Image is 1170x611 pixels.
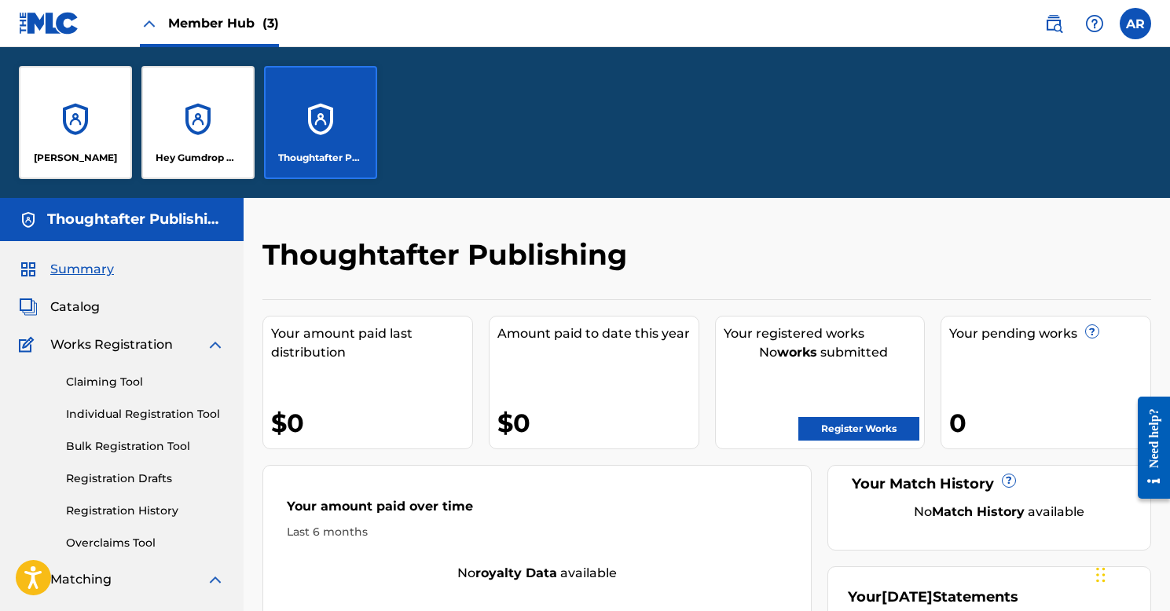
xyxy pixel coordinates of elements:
[271,324,472,362] div: Your amount paid last distribution
[848,474,1131,495] div: Your Match History
[206,335,225,354] img: expand
[50,570,112,589] span: Matching
[882,588,933,606] span: [DATE]
[66,406,225,423] a: Individual Registration Tool
[141,66,255,179] a: AccountsHey Gumdrop Music
[19,12,79,35] img: MLC Logo
[262,16,279,31] span: (3)
[47,210,225,229] h5: Thoughtafter Publishing
[497,405,699,441] div: $0
[66,374,225,390] a: Claiming Tool
[19,260,38,279] img: Summary
[475,565,557,580] strong: royalty data
[140,14,159,33] img: Close
[50,260,114,279] span: Summary
[1079,8,1110,39] div: Help
[497,324,699,343] div: Amount paid to date this year
[1003,474,1015,487] span: ?
[848,587,1018,608] div: Your Statements
[287,497,787,524] div: Your amount paid over time
[949,405,1150,441] div: 0
[19,298,38,316] img: Catalog
[1126,381,1170,515] iframe: Resource Center
[66,535,225,551] a: Overclaims Tool
[1044,14,1063,33] img: search
[1085,14,1104,33] img: help
[724,343,925,362] div: No submitted
[798,417,919,441] a: Register Works
[66,470,225,487] a: Registration Drafts
[50,298,100,316] span: Catalog
[867,503,1131,521] div: No available
[19,335,39,354] img: Works Registration
[1091,536,1170,611] iframe: Chat Widget
[271,405,472,441] div: $0
[1120,8,1151,39] div: User Menu
[156,151,241,165] p: Hey Gumdrop Music
[263,564,811,583] div: No available
[1038,8,1069,39] a: Public Search
[777,345,817,360] strong: works
[19,260,114,279] a: SummarySummary
[1096,551,1106,598] div: Drag
[932,504,1025,519] strong: Match History
[264,66,377,179] a: AccountsThoughtafter Publishing
[949,324,1150,343] div: Your pending works
[66,438,225,455] a: Bulk Registration Tool
[19,298,100,316] a: CatalogCatalog
[724,324,925,343] div: Your registered works
[1086,325,1098,338] span: ?
[287,524,787,540] div: Last 6 months
[34,151,117,165] p: ASHLEY RILEY
[168,14,279,32] span: Member Hub
[262,237,635,273] h2: Thoughtafter Publishing
[50,335,173,354] span: Works Registration
[278,151,364,165] p: Thoughtafter Publishing
[206,570,225,589] img: expand
[19,66,132,179] a: Accounts[PERSON_NAME]
[19,210,38,229] img: Accounts
[66,503,225,519] a: Registration History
